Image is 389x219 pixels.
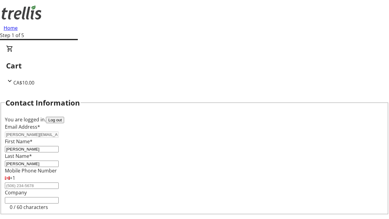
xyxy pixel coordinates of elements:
label: Email Address* [5,123,40,130]
label: First Name* [5,138,33,145]
label: Last Name* [5,153,32,159]
h2: Cart [6,60,383,71]
input: (506) 234-5678 [5,182,59,189]
span: CA$10.00 [13,79,34,86]
label: Company [5,189,27,196]
h2: Contact Information [5,97,80,108]
button: Log out [46,117,64,123]
div: CartCA$10.00 [6,45,383,86]
tr-character-limit: 0 / 60 characters [10,204,48,210]
label: Mobile Phone Number [5,167,57,174]
div: You are logged in. [5,116,384,123]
